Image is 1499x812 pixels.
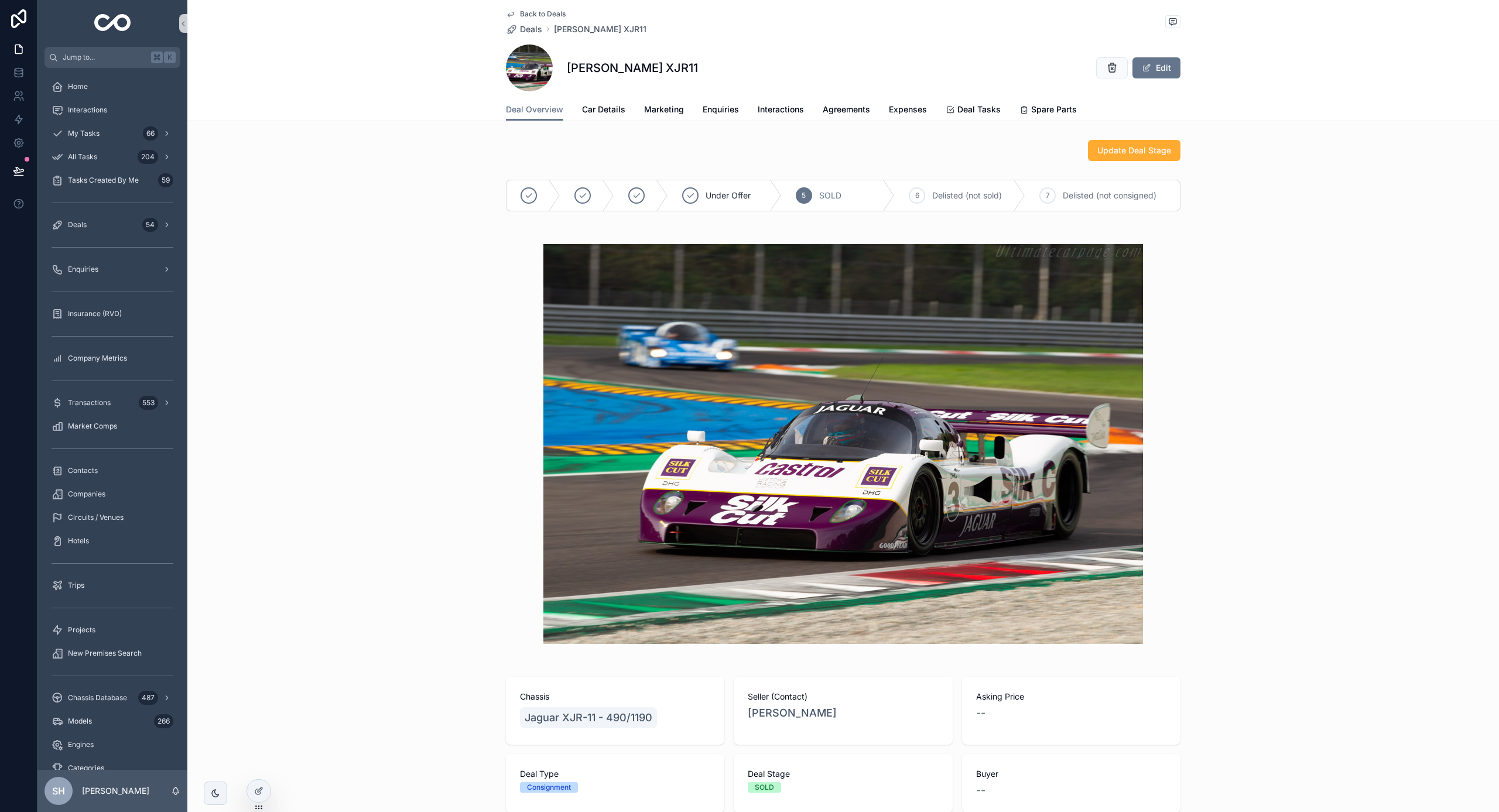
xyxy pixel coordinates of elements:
span: K [165,53,174,62]
a: Circuits / Venues [45,507,180,528]
span: Categories [68,763,104,773]
span: Seller (Contact) [748,691,938,703]
span: Transactions [68,398,111,407]
span: Update Deal Stage [1097,145,1171,156]
span: My Tasks [68,129,100,138]
a: Hotels [45,530,180,551]
span: Chassis Database [68,693,127,703]
span: Under Offer [706,190,751,201]
a: Trips [45,575,180,596]
div: 54 [142,218,158,232]
a: Back to Deals [506,9,566,19]
div: SOLD [755,782,774,793]
span: -- [976,705,985,721]
a: Contacts [45,460,180,481]
span: Interactions [758,104,804,115]
div: 59 [158,173,173,187]
a: Expenses [889,99,927,122]
span: 5 [802,191,806,200]
span: SH [52,784,65,798]
div: 66 [143,126,158,141]
div: 204 [138,150,158,164]
img: attNRmuShnoLValAu12035-Jaguar-XJR-11-157577.jpg [543,244,1143,644]
a: Interactions [758,99,804,122]
button: Edit [1132,57,1180,78]
span: Delisted (not consigned) [1063,190,1156,201]
span: Market Comps [68,422,117,431]
a: Chassis Database487 [45,687,180,708]
a: Interactions [45,100,180,121]
a: Enquiries [45,259,180,280]
span: Enquiries [68,265,98,274]
span: Buyer [976,768,1166,780]
span: New Premises Search [68,649,142,658]
a: Car Details [582,99,625,122]
span: Deal Type [520,768,710,780]
span: Enquiries [703,104,739,115]
a: Deal Overview [506,99,563,121]
span: SOLD [819,190,841,201]
a: Company Metrics [45,348,180,369]
span: Home [68,82,88,91]
button: Update Deal Stage [1088,140,1180,161]
span: Interactions [68,105,107,115]
span: Deal Overview [506,104,563,115]
span: Projects [68,625,95,635]
a: Spare Parts [1019,99,1077,122]
span: Companies [68,489,105,499]
span: Deal Tasks [957,104,1001,115]
img: App logo [94,14,131,33]
span: -- [976,782,985,799]
a: Companies [45,484,180,505]
span: All Tasks [68,152,97,162]
a: [PERSON_NAME] [748,705,837,721]
span: Hotels [68,536,89,546]
div: Consignment [527,782,571,793]
span: Spare Parts [1031,104,1077,115]
a: Marketing [644,99,684,122]
span: Trips [68,581,84,590]
span: Contacts [68,466,98,475]
span: Marketing [644,104,684,115]
a: Insurance (RVD) [45,303,180,324]
a: Engines [45,734,180,755]
a: Agreements [823,99,870,122]
span: Asking Price [976,691,1166,703]
button: Jump to...K [45,47,180,68]
span: 7 [1046,191,1050,200]
span: Insurance (RVD) [68,309,122,318]
span: Tasks Created By Me [68,176,139,185]
a: Tasks Created By Me59 [45,170,180,191]
span: Deals [520,23,542,35]
span: Chassis [520,691,710,703]
a: New Premises Search [45,643,180,664]
a: Transactions553 [45,392,180,413]
h1: [PERSON_NAME] XJR11 [567,60,698,76]
span: Car Details [582,104,625,115]
span: Delisted (not sold) [932,190,1002,201]
div: 553 [139,396,158,410]
span: Engines [68,740,94,749]
a: Market Comps [45,416,180,437]
a: All Tasks204 [45,146,180,167]
span: Jump to... [63,53,146,62]
span: Models [68,717,92,726]
span: Circuits / Venues [68,513,124,522]
span: Company Metrics [68,354,127,363]
a: [PERSON_NAME] XJR11 [554,23,646,35]
span: Agreements [823,104,870,115]
span: Back to Deals [520,9,566,19]
a: Deal Tasks [946,99,1001,122]
a: Enquiries [703,99,739,122]
a: Categories [45,758,180,779]
a: My Tasks66 [45,123,180,144]
span: Deals [68,220,87,229]
div: 487 [138,691,158,705]
span: Jaguar XJR-11 - 490/1190 [525,710,652,726]
span: Deal Stage [748,768,938,780]
span: Expenses [889,104,927,115]
div: 266 [154,714,173,728]
a: Jaguar XJR-11 - 490/1190 [520,707,657,728]
p: [PERSON_NAME] [82,785,149,797]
